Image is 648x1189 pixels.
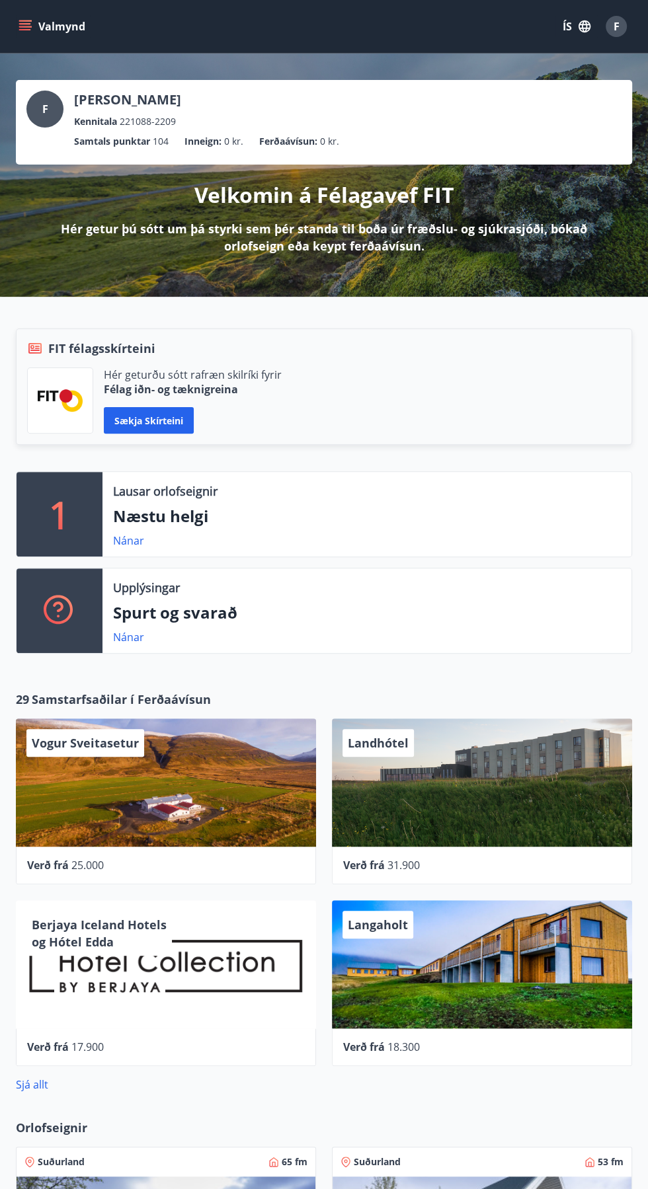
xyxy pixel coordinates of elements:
[120,114,176,129] span: 221088-2209
[348,735,409,751] span: Landhótel
[113,601,621,624] p: Spurt og svarað
[598,1155,624,1169] span: 53 fm
[259,134,317,149] p: Ferðaávísun :
[600,11,632,42] button: F
[113,630,144,644] a: Nánar
[74,114,117,129] p: Kennitala
[37,220,611,254] p: Hér getur þú sótt um þá styrki sem þér standa til boða úr fræðslu- og sjúkrasjóði, bókað orlofsei...
[343,858,385,872] span: Verð frá
[113,579,180,596] p: Upplýsingar
[354,1155,401,1169] span: Suðurland
[343,1040,385,1054] span: Verð frá
[113,533,144,548] a: Nánar
[320,134,339,149] span: 0 kr.
[49,489,70,539] p: 1
[104,382,282,397] p: Félag iðn- og tæknigreina
[113,482,218,500] p: Lausar orlofseignir
[224,134,243,149] span: 0 kr.
[32,917,167,950] span: Berjaya Iceland Hotels og Hótel Edda
[16,691,29,708] span: 29
[32,735,139,751] span: Vogur Sveitasetur
[27,1040,69,1054] span: Verð frá
[38,389,83,411] img: FPQVkF9lTnNbbaRSFyT17YYeljoOGk5m51IhT0bO.png
[348,917,408,933] span: Langaholt
[104,367,282,382] p: Hér geturðu sótt rafræn skilríki fyrir
[614,19,620,34] span: F
[16,1119,87,1136] span: Orlofseignir
[555,15,598,38] button: ÍS
[104,407,194,434] button: Sækja skírteini
[27,858,69,872] span: Verð frá
[71,858,104,872] span: 25.000
[387,1040,420,1054] span: 18.300
[184,134,222,149] p: Inneign :
[32,691,211,708] span: Samstarfsaðilar í Ferðaávísun
[74,91,181,109] p: [PERSON_NAME]
[48,340,155,357] span: FIT félagsskírteini
[153,134,169,149] span: 104
[194,180,454,210] p: Velkomin á Félagavef FIT
[16,15,91,38] button: menu
[42,102,48,116] span: F
[38,1155,85,1169] span: Suðurland
[16,1077,48,1092] a: Sjá allt
[71,1040,104,1054] span: 17.900
[387,858,420,872] span: 31.900
[113,505,621,527] p: Næstu helgi
[74,134,150,149] p: Samtals punktar
[282,1155,307,1169] span: 65 fm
